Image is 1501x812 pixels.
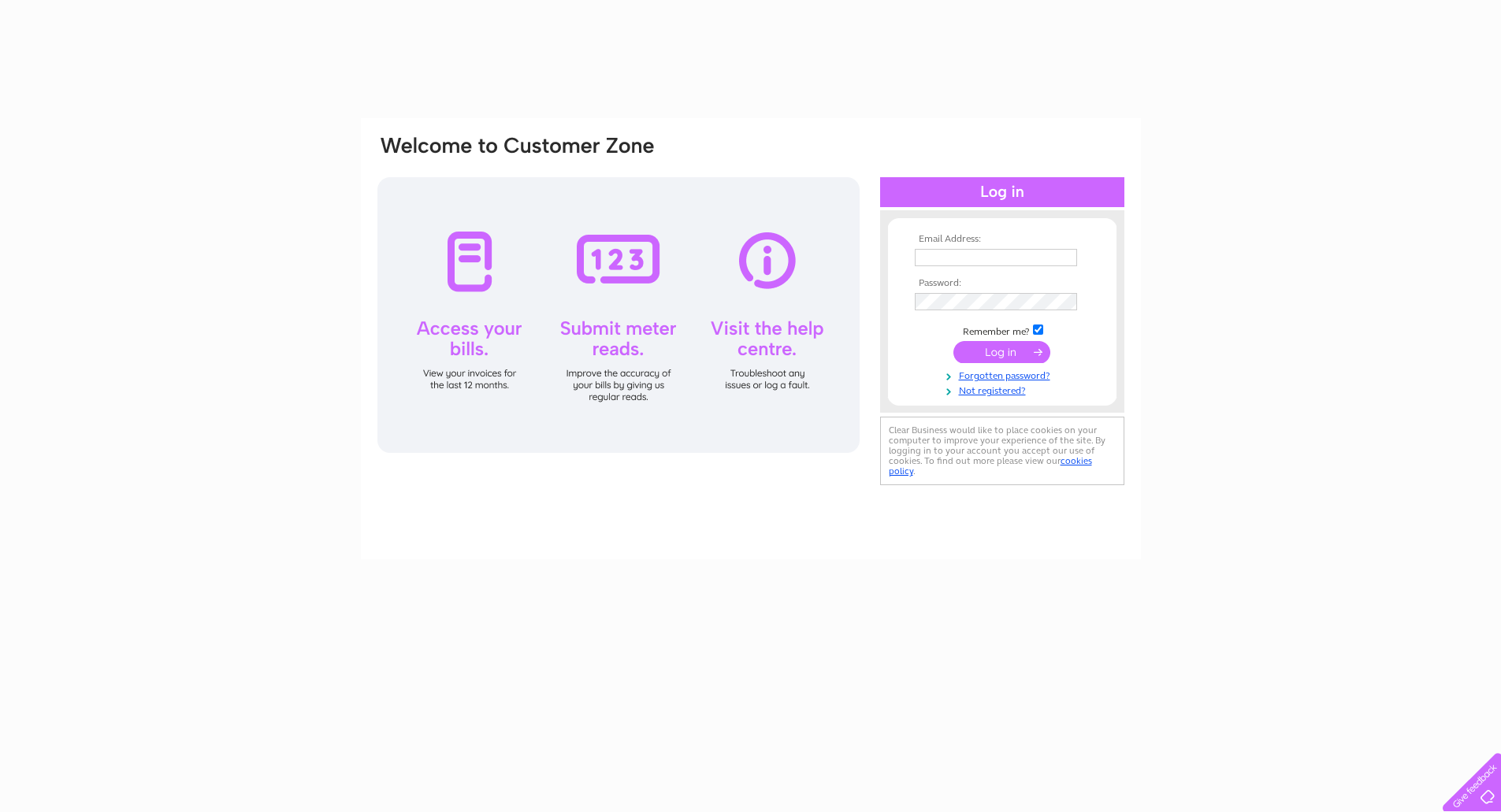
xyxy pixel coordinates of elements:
[889,455,1092,476] a: cookies policy
[880,417,1124,485] div: Clear Business would like to place cookies on your computer to improve your experience of the sit...
[911,234,1094,245] th: Email Address:
[915,382,1094,397] a: Not registered?
[911,278,1094,289] th: Password:
[915,367,1094,382] a: Forgotten password?
[911,322,1094,338] td: Remember me?
[953,341,1050,363] input: Submit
